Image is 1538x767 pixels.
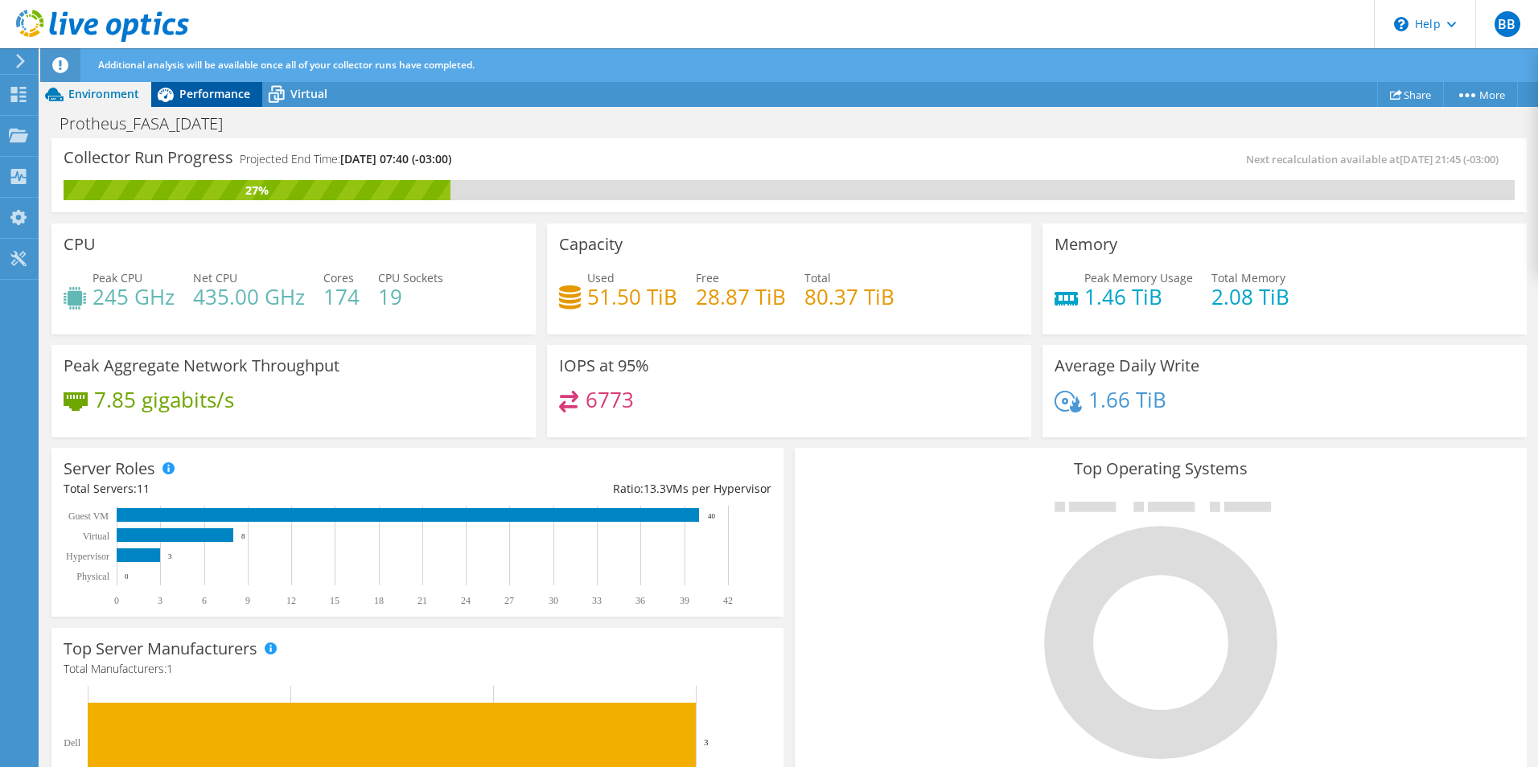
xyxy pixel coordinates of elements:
a: Share [1377,82,1444,107]
div: Ratio: VMs per Hypervisor [417,480,771,498]
h3: Average Daily Write [1055,357,1199,375]
text: 3 [704,737,709,747]
h4: 245 GHz [93,288,175,306]
span: Net CPU [193,270,237,285]
text: 15 [330,595,339,606]
span: Free [696,270,719,285]
text: 36 [635,595,645,606]
span: Total [804,270,831,285]
text: 40 [708,512,716,520]
span: Next recalculation available at [1246,152,1507,166]
h4: 28.87 TiB [696,288,786,306]
text: Physical [76,571,109,582]
span: Total Memory [1211,270,1285,285]
div: Total Servers: [64,480,417,498]
span: Additional analysis will be available once all of your collector runs have completed. [98,58,475,72]
text: 18 [374,595,384,606]
text: 0 [114,595,119,606]
h4: 19 [378,288,443,306]
text: 12 [286,595,296,606]
text: 24 [461,595,471,606]
h3: Top Operating Systems [807,460,1515,478]
text: 6 [202,595,207,606]
h4: 6773 [586,391,634,408]
h4: 51.50 TiB [587,288,677,306]
span: Peak CPU [93,270,142,285]
span: CPU Sockets [378,270,443,285]
h3: Peak Aggregate Network Throughput [64,357,339,375]
span: Virtual [290,86,327,101]
h4: Projected End Time: [240,150,451,168]
span: Environment [68,86,139,101]
text: 9 [245,595,250,606]
h4: 2.08 TiB [1211,288,1289,306]
span: Peak Memory Usage [1084,270,1193,285]
span: 11 [137,481,150,496]
span: Cores [323,270,354,285]
span: [DATE] 07:40 (-03:00) [340,151,451,166]
h3: IOPS at 95% [559,357,649,375]
text: Hypervisor [66,551,109,562]
span: 13.3 [644,481,666,496]
text: 3 [158,595,162,606]
div: 27% [64,182,450,199]
h4: 174 [323,288,360,306]
text: 3 [168,552,172,560]
h3: CPU [64,236,96,253]
a: More [1443,82,1518,107]
h1: Protheus_FASA_[DATE] [52,115,248,133]
span: BB [1495,11,1520,37]
text: Dell [64,737,80,749]
span: Performance [179,86,250,101]
h4: 80.37 TiB [804,288,894,306]
text: 8 [241,532,245,540]
h4: 1.46 TiB [1084,288,1193,306]
h4: Total Manufacturers: [64,660,771,678]
text: Virtual [83,531,110,542]
text: 42 [723,595,733,606]
span: Used [587,270,615,285]
text: Guest VM [68,511,109,522]
h3: Top Server Manufacturers [64,640,257,658]
text: 33 [592,595,602,606]
span: 1 [167,661,173,676]
h4: 7.85 gigabits/s [94,391,234,408]
h3: Memory [1055,236,1117,253]
h4: 1.66 TiB [1088,391,1166,408]
h4: 435.00 GHz [193,288,305,306]
text: 39 [680,595,689,606]
text: 21 [417,595,427,606]
h3: Capacity [559,236,623,253]
text: 0 [125,572,129,580]
h3: Server Roles [64,460,155,478]
text: 27 [504,595,514,606]
text: 30 [549,595,558,606]
span: [DATE] 21:45 (-03:00) [1400,152,1499,166]
svg: \n [1394,17,1408,31]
